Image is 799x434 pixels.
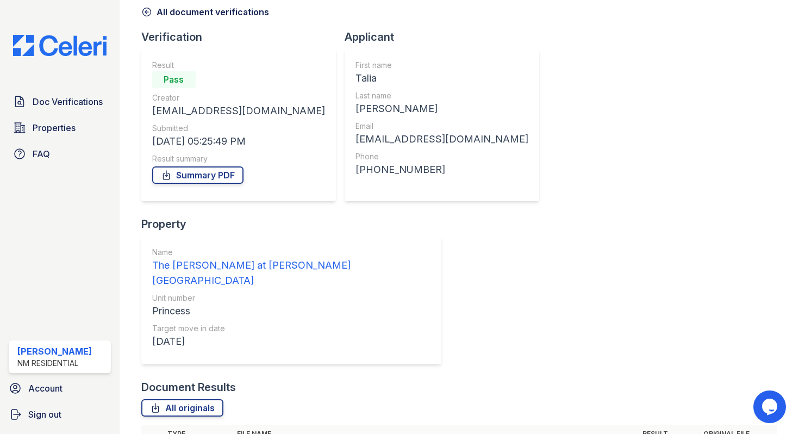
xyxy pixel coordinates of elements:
div: Verification [141,29,345,45]
img: CE_Logo_Blue-a8612792a0a2168367f1c8372b55b34899dd931a85d93a1a3d3e32e68fde9ad4.png [4,35,115,56]
div: [PERSON_NAME] [355,101,528,116]
div: Applicant [345,29,548,45]
div: Submitted [152,123,325,134]
span: Account [28,382,63,395]
div: [DATE] [152,334,430,349]
a: Account [4,377,115,399]
span: Properties [33,121,76,134]
div: Result [152,60,325,71]
a: Doc Verifications [9,91,111,113]
div: Unit number [152,293,430,303]
a: All originals [141,399,223,417]
div: First name [355,60,528,71]
a: Properties [9,117,111,139]
a: FAQ [9,143,111,165]
div: NM Residential [17,358,92,369]
a: All document verifications [141,5,269,18]
div: Target move in date [152,323,430,334]
div: Talia [355,71,528,86]
div: Last name [355,90,528,101]
div: The [PERSON_NAME] at [PERSON_NAME][GEOGRAPHIC_DATA] [152,258,430,288]
div: Creator [152,92,325,103]
div: [PHONE_NUMBER] [355,162,528,177]
div: [PERSON_NAME] [17,345,92,358]
div: [EMAIL_ADDRESS][DOMAIN_NAME] [152,103,325,119]
div: Property [141,216,450,232]
iframe: chat widget [753,390,788,423]
div: [DATE] 05:25:49 PM [152,134,325,149]
span: Doc Verifications [33,95,103,108]
a: Summary PDF [152,166,244,184]
a: Sign out [4,404,115,425]
div: Princess [152,303,430,319]
div: Phone [355,151,528,162]
span: Sign out [28,408,61,421]
div: Result summary [152,153,325,164]
a: Name The [PERSON_NAME] at [PERSON_NAME][GEOGRAPHIC_DATA] [152,247,430,288]
div: Email [355,121,528,132]
div: Name [152,247,430,258]
div: [EMAIL_ADDRESS][DOMAIN_NAME] [355,132,528,147]
div: Document Results [141,380,236,395]
span: FAQ [33,147,50,160]
div: Pass [152,71,196,88]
